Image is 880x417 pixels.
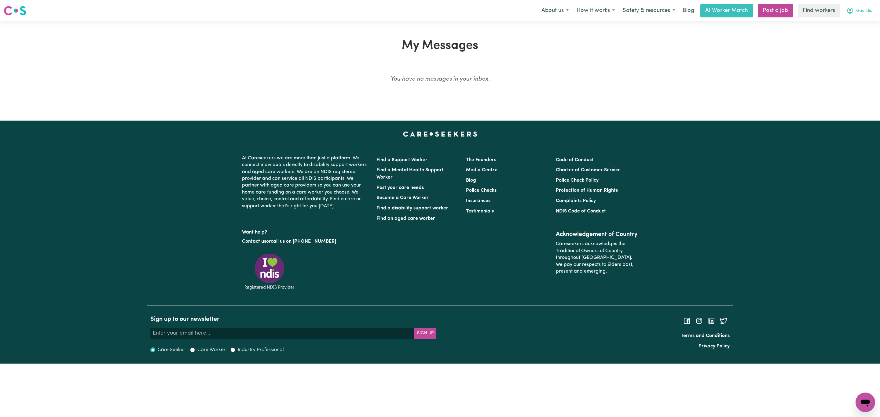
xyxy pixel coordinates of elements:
h1: My Messages [150,38,730,53]
a: NDIS Code of Conduct [556,209,606,214]
a: Police Check Policy [556,178,599,183]
a: Media Centre [466,168,497,172]
iframe: Button to launch messaging window, conversation in progress [856,393,875,412]
img: Registered NDIS provider [242,252,297,291]
a: Follow Careseekers on Instagram [695,318,703,323]
button: About us [537,4,573,17]
a: AI Worker Match [700,4,753,17]
a: Post a job [758,4,793,17]
a: Find a disability support worker [376,206,448,211]
p: or [242,236,369,247]
a: Code of Conduct [556,158,594,162]
a: Follow Careseekers on LinkedIn [708,318,715,323]
button: How it works [573,4,619,17]
a: Contact us [242,239,266,244]
a: Charter of Customer Service [556,168,621,172]
h2: Sign up to our newsletter [150,316,436,323]
a: Blog [466,178,476,183]
p: At Careseekers we are more than just a platform. We connect individuals directly to disability su... [242,152,369,212]
a: call us on [PHONE_NUMBER] [271,239,336,244]
button: My Account [842,4,876,17]
a: Careseekers home page [403,132,477,136]
a: Post your care needs [376,185,424,190]
button: Safety & resources [619,4,679,17]
a: Insurances [466,198,490,203]
a: Careseekers logo [4,4,26,18]
h2: Acknowledgement of Country [556,231,638,238]
img: Careseekers logo [4,5,26,16]
em: You have no messages in your inbox. [391,76,490,82]
a: Find workers [798,4,840,17]
a: Complaints Policy [556,198,596,203]
input: Enter your email here... [150,328,415,339]
label: Care Worker [197,346,226,354]
button: Subscribe [414,328,436,339]
a: Follow Careseekers on Facebook [683,318,691,323]
a: Follow Careseekers on Twitter [720,318,727,323]
a: Police Checks [466,188,497,193]
a: Blog [679,4,698,17]
a: The Founders [466,158,496,162]
p: Careseekers acknowledges the Traditional Owners of Country throughout [GEOGRAPHIC_DATA]. We pay o... [556,238,638,277]
a: Terms and Conditions [681,333,730,338]
a: Find an aged care worker [376,216,435,221]
a: Privacy Policy [698,344,730,349]
a: Testimonials [466,209,494,214]
p: Want help? [242,227,369,236]
a: Find a Mental Health Support Worker [376,168,444,180]
span: Geordie [856,8,872,14]
label: Care Seeker [158,346,185,354]
label: Industry Professional [238,346,284,354]
a: Find a Support Worker [376,158,427,162]
a: Become a Care Worker [376,195,429,200]
a: Protection of Human Rights [556,188,618,193]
